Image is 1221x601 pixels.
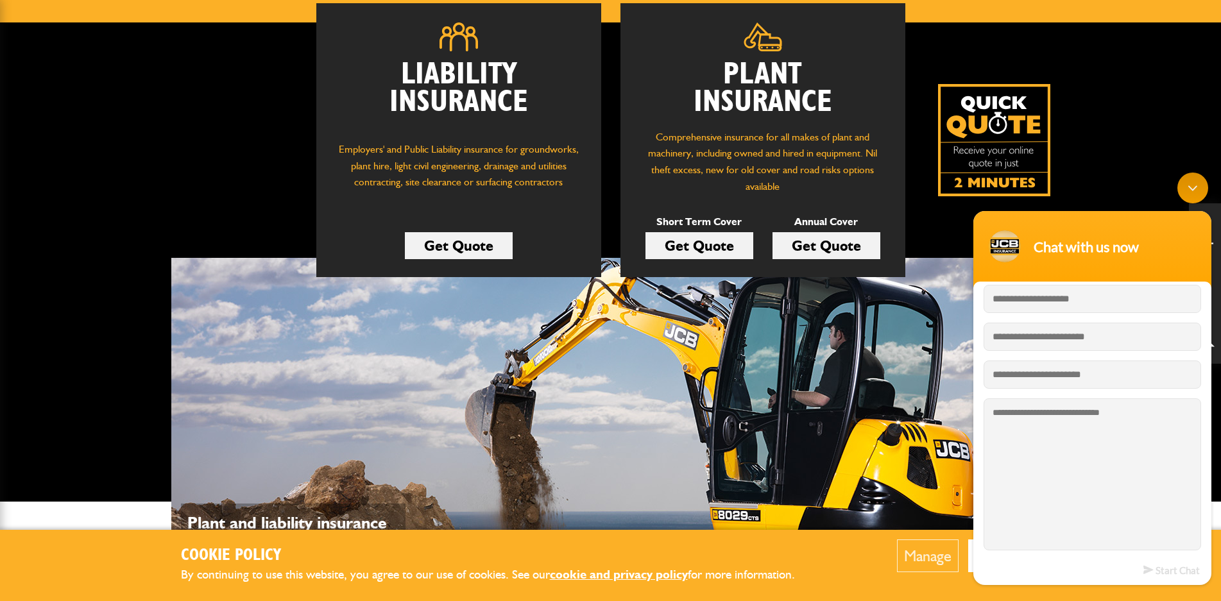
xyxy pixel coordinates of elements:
[645,214,753,230] p: Short Term Cover
[938,84,1050,196] a: Get your insurance quote isn just 2-minutes
[897,539,959,572] button: Manage
[645,232,753,259] a: Get Quote
[967,166,1218,591] iframe: SalesIQ Chatwindow
[640,61,886,116] h2: Plant Insurance
[336,141,582,203] p: Employers' and Public Liability insurance for groundworks, plant hire, light civil engineering, d...
[187,510,399,563] p: Plant and liability insurance for makes and models...
[181,546,816,566] h2: Cookie Policy
[773,232,880,259] a: Get Quote
[640,129,886,194] p: Comprehensive insurance for all makes of plant and machinery, including owned and hired in equipm...
[405,232,513,259] a: Get Quote
[336,61,582,129] h2: Liability Insurance
[938,84,1050,196] img: Quick Quote
[550,567,688,582] a: cookie and privacy policy
[181,565,816,585] p: By continuing to use this website, you agree to our use of cookies. See our for more information.
[773,214,880,230] p: Annual Cover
